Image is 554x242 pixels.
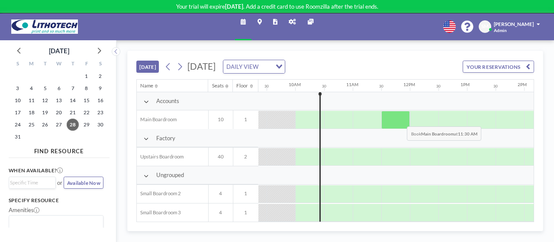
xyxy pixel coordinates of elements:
[403,82,415,87] div: 12PM
[67,94,79,106] span: Thursday, August 14, 2025
[9,177,55,188] div: Search for option
[322,84,326,88] div: 30
[12,82,24,94] span: Sunday, August 3, 2025
[9,216,103,229] div: Search for option
[26,94,38,106] span: Monday, August 11, 2025
[137,154,184,160] span: Upstairs Boardroom
[209,190,233,197] span: 4
[156,135,175,142] span: Factory
[421,132,454,137] b: Main Boardroom
[26,82,38,94] span: Monday, August 4, 2025
[264,84,269,88] div: 30
[137,210,181,216] span: Small Boardroom 3
[187,61,216,71] span: [DATE]
[39,106,51,119] span: Tuesday, August 19, 2025
[26,119,38,131] span: Monday, August 25, 2025
[81,106,93,119] span: Friday, August 22, 2025
[49,45,69,57] div: [DATE]
[81,119,93,131] span: Friday, August 29, 2025
[494,21,534,27] span: [PERSON_NAME]
[137,190,181,197] span: Small Boardroom 2
[137,116,177,123] span: Main Boardroom
[346,82,358,87] div: 11AM
[80,59,93,70] div: F
[379,84,383,88] div: 30
[81,82,93,94] span: Friday, August 8, 2025
[81,94,93,106] span: Friday, August 15, 2025
[209,210,233,216] span: 4
[67,82,79,94] span: Thursday, August 7, 2025
[39,94,51,106] span: Tuesday, August 12, 2025
[261,62,271,71] input: Search for option
[67,119,79,131] span: Thursday, August 28, 2025
[53,94,65,106] span: Wednesday, August 13, 2025
[233,116,258,123] span: 1
[12,106,24,119] span: Sunday, August 17, 2025
[66,59,80,70] div: T
[25,59,39,70] div: M
[212,83,224,89] div: Seats
[209,154,233,160] span: 40
[12,119,24,131] span: Sunday, August 24, 2025
[12,131,24,143] span: Sunday, August 31, 2025
[9,197,104,203] h3: Specify resource
[94,70,106,82] span: Saturday, August 2, 2025
[481,23,489,29] span: SM
[156,171,184,179] span: Ungrouped
[26,106,38,119] span: Monday, August 18, 2025
[9,145,110,155] h4: FIND RESOURCE
[494,28,507,33] span: Admin
[39,82,51,94] span: Tuesday, August 5, 2025
[94,82,106,94] span: Saturday, August 9, 2025
[11,59,25,70] div: S
[407,126,481,141] span: Book at
[518,82,527,87] div: 2PM
[458,132,477,137] b: 11:30 AM
[225,62,260,71] span: DAILY VIEW
[94,106,106,119] span: Saturday, August 23, 2025
[236,83,248,89] div: Floor
[53,119,65,131] span: Wednesday, August 27, 2025
[11,19,77,34] img: organization-logo
[493,84,498,88] div: 30
[39,119,51,131] span: Tuesday, August 26, 2025
[223,60,285,73] div: Search for option
[94,119,106,131] span: Saturday, August 30, 2025
[225,3,243,10] b: [DATE]
[461,82,470,87] div: 1PM
[12,94,24,106] span: Sunday, August 10, 2025
[81,70,93,82] span: Friday, August 1, 2025
[38,59,52,70] div: T
[93,59,107,70] div: S
[140,83,153,89] div: Name
[94,94,106,106] span: Saturday, August 16, 2025
[233,190,258,197] span: 1
[209,116,233,123] span: 10
[233,154,258,160] span: 2
[436,84,441,88] div: 30
[136,61,159,73] button: [DATE]
[233,210,258,216] span: 1
[9,207,39,214] label: Amenities
[67,106,79,119] span: Thursday, August 21, 2025
[10,179,51,187] input: Search for option
[64,177,103,189] button: Available Now
[463,61,534,73] button: YOUR RESERVATIONS
[52,59,66,70] div: W
[67,180,100,186] span: Available Now
[10,217,99,227] input: Search for option
[53,106,65,119] span: Wednesday, August 20, 2025
[57,179,62,187] span: or
[156,97,179,105] span: Accounts
[53,82,65,94] span: Wednesday, August 6, 2025
[289,82,301,87] div: 10AM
